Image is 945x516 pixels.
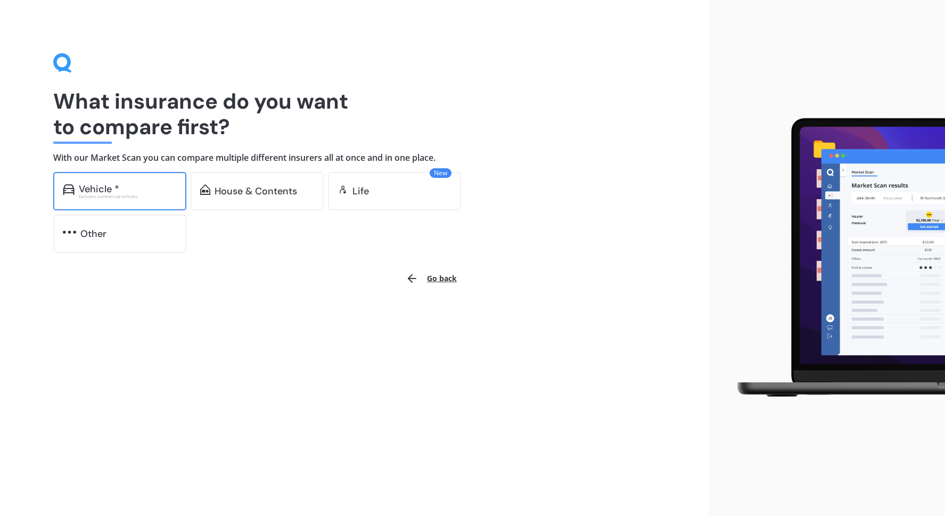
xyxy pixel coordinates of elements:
[215,186,297,196] div: House & Contents
[79,184,119,194] div: Vehicle *
[80,228,106,239] div: Other
[200,184,210,195] img: home-and-contents.b802091223b8502ef2dd.svg
[79,194,177,199] div: Excludes commercial vehicles
[430,168,451,178] span: New
[53,88,655,140] h1: What insurance do you want to compare first?
[352,186,369,196] div: Life
[63,184,75,195] img: car.f15378c7a67c060ca3f3.svg
[63,227,76,237] img: other.81dba5aafe580aa69f38.svg
[53,152,655,163] h4: With our Market Scan you can compare multiple different insurers all at once and in one place.
[338,184,348,195] img: life.f720d6a2d7cdcd3ad642.svg
[399,266,463,291] button: Go back
[722,112,945,405] img: laptop.webp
